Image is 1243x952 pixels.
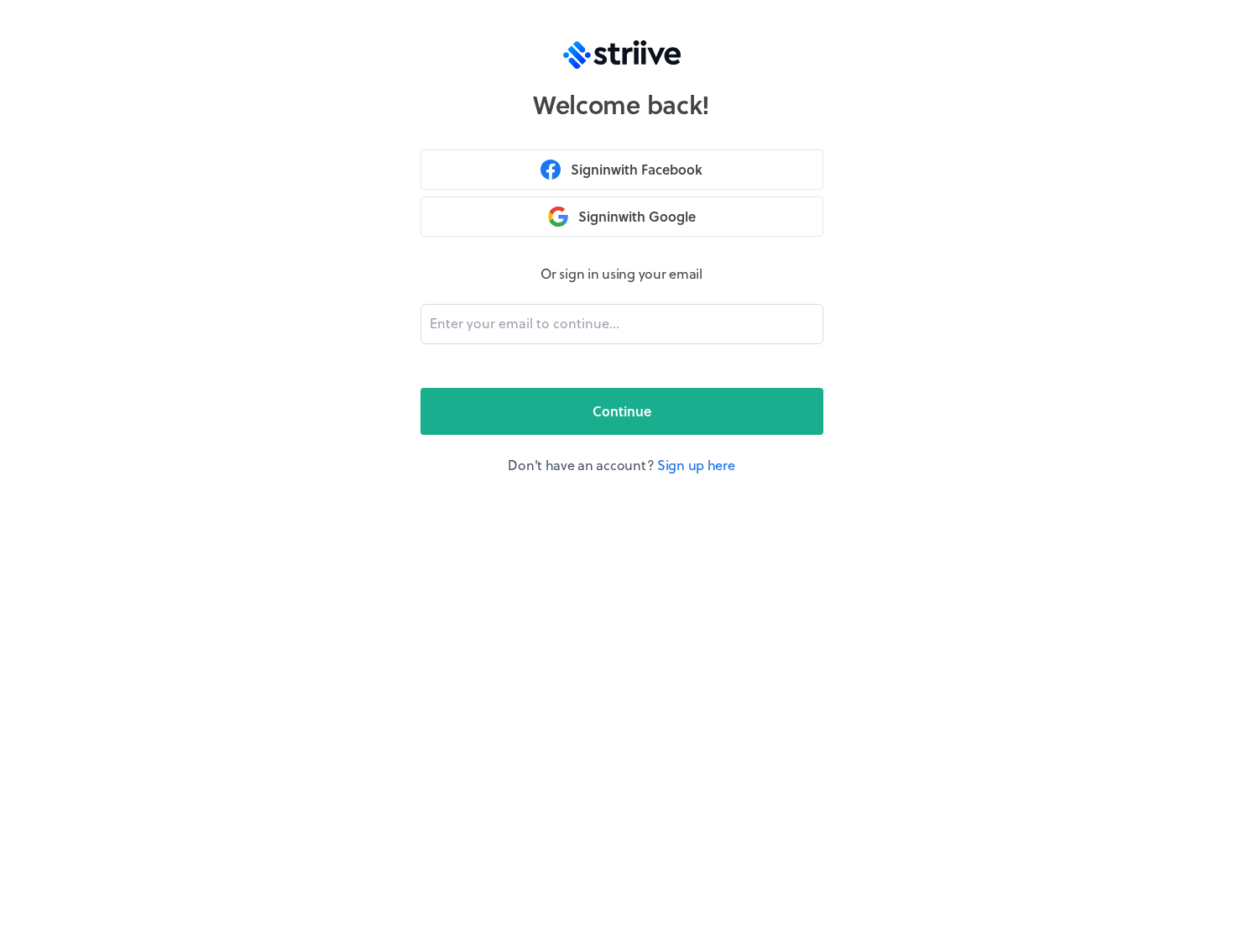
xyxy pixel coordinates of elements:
img: logo-trans.svg [563,40,681,69]
button: Signinwith Google [420,196,823,237]
h1: Welcome back! [533,89,710,119]
button: Signinwith Facebook [420,149,823,190]
p: Don't have an account? [420,455,823,475]
span: Continue [593,401,651,421]
button: Continue [420,388,823,435]
iframe: gist-messenger-bubble-iframe [1194,903,1235,944]
input: Enter your email to continue... [420,304,823,344]
a: Sign up here [657,455,735,474]
p: Or sign in using your email [420,264,823,284]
